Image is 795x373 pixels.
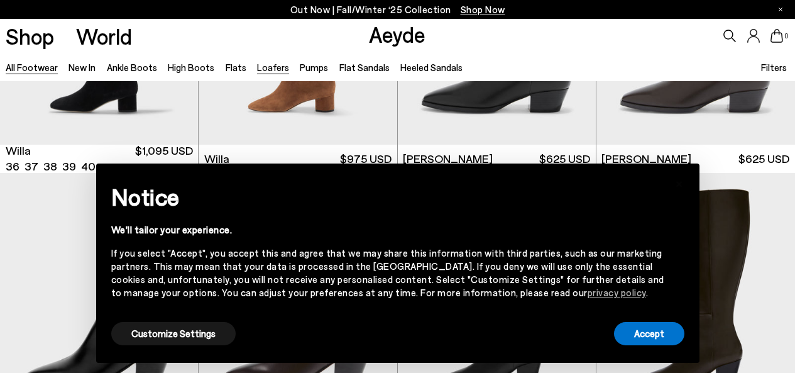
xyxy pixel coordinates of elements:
[300,62,328,73] a: Pumps
[69,62,96,73] a: New In
[403,151,493,167] span: [PERSON_NAME]
[588,287,646,298] a: privacy policy
[339,62,390,73] a: Flat Sandals
[111,181,664,213] h2: Notice
[614,322,684,345] button: Accept
[461,4,505,15] span: Navigate to /collections/new-in
[6,159,19,174] li: 36
[675,173,684,191] span: ×
[226,62,246,73] a: Flats
[770,29,783,43] a: 0
[596,145,795,173] a: [PERSON_NAME] $625 USD
[168,62,214,73] a: High Boots
[783,33,789,40] span: 0
[6,62,58,73] a: All Footwear
[6,143,31,159] span: Willa
[111,247,664,299] div: If you select "Accept", you accept this and agree that we may share this information with third p...
[369,21,425,47] a: Aeyde
[62,159,76,174] li: 39
[204,151,229,167] span: Willa
[199,145,397,173] a: Willa $975 USD
[340,151,392,167] span: $975 USD
[257,62,289,73] a: Loafers
[6,25,54,47] a: Shop
[290,2,505,18] p: Out Now | Fall/Winter ‘25 Collection
[43,159,57,174] li: 38
[107,62,157,73] a: Ankle Boots
[25,159,38,174] li: 37
[111,322,236,345] button: Customize Settings
[398,145,596,173] a: [PERSON_NAME] $625 USD
[539,151,590,167] span: $625 USD
[601,151,691,167] span: [PERSON_NAME]
[738,151,789,167] span: $625 USD
[400,62,463,73] a: Heeled Sandals
[6,159,92,174] ul: variant
[761,62,787,73] span: Filters
[81,159,96,174] li: 40
[76,25,132,47] a: World
[111,223,664,237] div: We'll tailor your experience.
[664,167,694,198] button: Close this notice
